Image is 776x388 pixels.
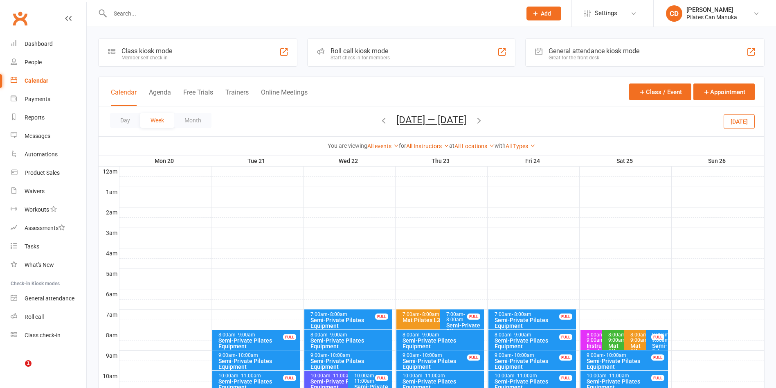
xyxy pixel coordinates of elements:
[11,256,86,274] a: What's New
[559,314,572,320] div: FULL
[8,360,28,380] iframe: Intercom live chat
[25,59,42,65] div: People
[11,182,86,201] a: Waivers
[11,201,86,219] a: Workouts
[310,353,391,358] div: 9:00am
[671,156,764,166] th: Sun 26
[25,243,39,250] div: Tasks
[25,314,44,320] div: Roll call
[652,343,666,366] div: Semi-Private Pilates Equipment
[579,156,671,166] th: Sat 25
[629,83,691,100] button: Class / Event
[399,142,406,149] strong: for
[402,338,483,349] div: Semi-Private Pilates Equipment
[595,4,617,23] span: Settings
[211,156,303,166] th: Tue 21
[724,114,755,129] button: [DATE]
[467,314,480,320] div: FULL
[402,373,483,379] div: 10:00am
[420,332,439,338] span: - 9:00am
[25,133,50,139] div: Messages
[686,6,737,14] div: [PERSON_NAME]
[375,314,388,320] div: FULL
[666,5,682,22] div: CD
[99,350,119,361] th: 9am
[25,151,58,158] div: Automations
[140,113,174,128] button: Week
[108,8,516,19] input: Search...
[420,352,442,358] span: - 10:00am
[99,289,119,299] th: 6am
[99,330,119,340] th: 8am
[331,373,353,379] span: - 11:00am
[494,358,575,370] div: Semi-Private Pilates Equipment
[608,343,636,366] div: Mat Pilates L3/4 (In-Studio)
[549,47,639,55] div: General attendance kiosk mode
[283,334,296,340] div: FULL
[331,47,390,55] div: Roll call kiosk mode
[99,371,119,381] th: 10am
[218,332,299,338] div: 8:00am
[630,343,658,366] div: Mat Pilates L3/4 (Online)
[25,188,45,194] div: Waivers
[396,114,466,126] button: [DATE] — [DATE]
[99,248,119,258] th: 4am
[586,353,667,358] div: 9:00am
[111,88,137,106] button: Calendar
[512,311,531,317] span: - 8:00am
[549,55,639,61] div: Great for the front desk
[494,317,575,329] div: Semi-Private Pilates Equipment
[651,354,664,361] div: FULL
[149,88,171,106] button: Agenda
[686,14,737,21] div: Pilates Can Manuka
[328,142,367,149] strong: You are viewing
[607,373,629,379] span: - 11:00am
[238,373,261,379] span: - 11:00am
[402,332,483,338] div: 8:00am
[25,169,60,176] div: Product Sales
[494,373,575,379] div: 10:00am
[25,206,49,213] div: Workouts
[604,352,626,358] span: - 10:00am
[586,332,614,343] div: 8:00am
[10,8,30,29] a: Clubworx
[236,352,258,358] span: - 10:00am
[283,375,296,381] div: FULL
[651,375,664,381] div: FULL
[99,228,119,238] th: 3am
[495,142,506,149] strong: with
[25,96,50,102] div: Payments
[11,326,86,345] a: Class kiosk mode
[402,358,483,370] div: Semi-Private Pilates Equipment
[310,358,391,370] div: Semi-Private Pilates Equipment
[25,360,31,367] span: 1
[331,55,390,61] div: Staff check-in for members
[99,166,119,176] th: 12am
[494,353,575,358] div: 9:00am
[11,308,86,326] a: Roll call
[11,35,86,53] a: Dashboard
[218,338,299,349] div: Semi-Private Pilates Equipment
[515,373,537,379] span: - 11:00am
[25,295,74,302] div: General attendance
[25,332,61,338] div: Class check-in
[395,156,487,166] th: Thu 23
[310,312,391,317] div: 7:00am
[494,338,575,349] div: Semi-Private Pilates Equipment
[236,332,255,338] span: - 9:00am
[586,358,667,370] div: Semi-Private Pilates Equipment
[11,90,86,108] a: Payments
[559,375,572,381] div: FULL
[608,332,627,343] span: - 9:00am
[310,317,391,329] div: Semi-Private Pilates Equipment
[174,113,211,128] button: Month
[367,143,399,149] a: All events
[11,219,86,237] a: Assessments
[406,143,449,149] a: All Instructors
[99,268,119,279] th: 5am
[25,41,53,47] div: Dashboard
[310,332,391,338] div: 8:00am
[446,312,482,323] div: 7:00am
[218,373,299,379] div: 10:00am
[261,88,308,106] button: Online Meetings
